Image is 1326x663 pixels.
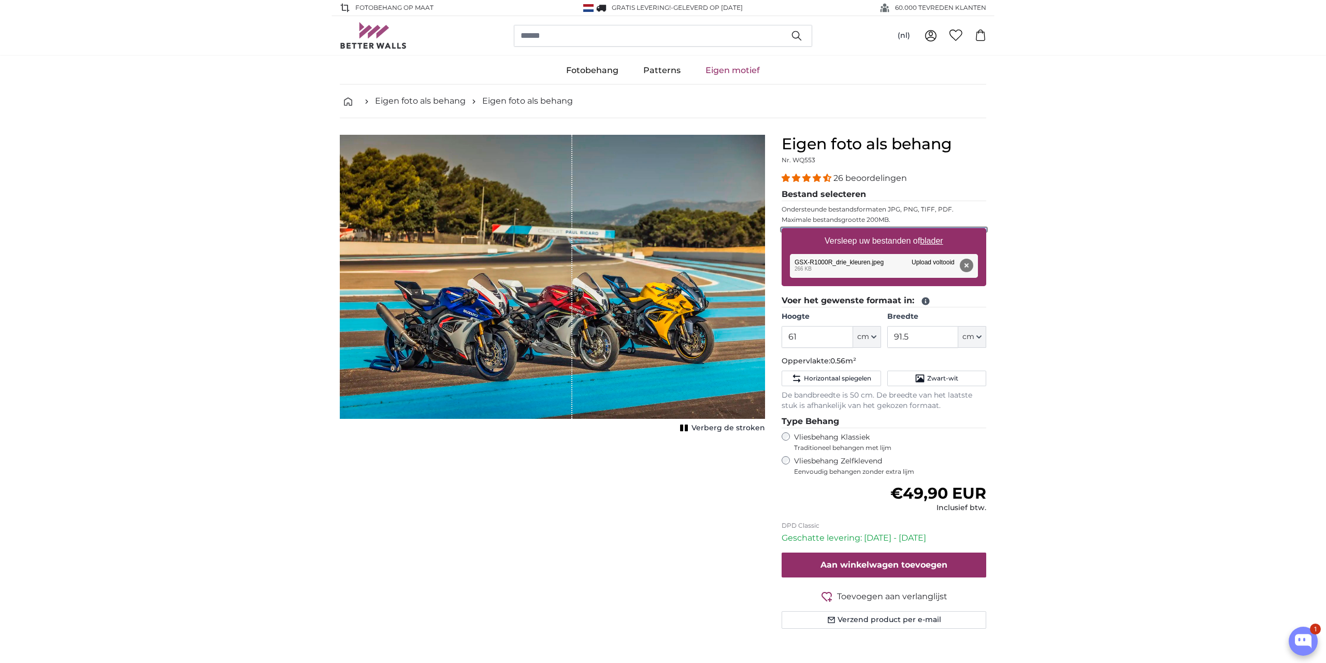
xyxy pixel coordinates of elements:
label: Vliesbehang Zelfklevend [794,456,986,476]
span: - [671,4,743,11]
button: Zwart-wit [887,371,986,386]
a: Eigen foto als behang [482,95,573,107]
button: Aan winkelwagen toevoegen [782,553,986,577]
label: Vliesbehang Klassiek [794,432,967,452]
span: GRATIS levering! [612,4,671,11]
a: Fotobehang [554,57,631,84]
legend: Type Behang [782,415,986,428]
span: Geleverd op [DATE] [673,4,743,11]
a: Eigen foto als behang [375,95,466,107]
img: Betterwalls [340,22,407,49]
span: Zwart-wit [927,374,958,383]
span: Traditioneel behangen met lijm [794,444,967,452]
button: Horizontaal spiegelen [782,371,881,386]
span: 60.000 TEVREDEN KLANTEN [895,3,986,12]
p: Oppervlakte: [782,356,986,366]
p: Ondersteunde bestandsformaten JPG, PNG, TIFF, PDF. [782,205,986,214]
label: Breedte [887,312,986,322]
button: cm [958,326,986,348]
span: €49,90 EUR [890,484,986,503]
span: 0.56m² [830,356,856,365]
span: cm [857,332,869,342]
div: 1 [1310,624,1321,634]
u: blader [920,236,943,245]
p: DPD Classic [782,521,986,530]
legend: Bestand selecteren [782,188,986,201]
span: FOTOBEHANG OP MAAT [355,3,434,12]
button: Toevoegen aan verlanglijst [782,590,986,603]
span: Toevoegen aan verlanglijst [837,590,947,603]
p: De bandbreedte is 50 cm. De breedte van het laatste stuk is afhankelijk van het gekozen formaat. [782,390,986,411]
label: Versleep uw bestanden of [820,231,947,251]
span: Aan winkelwagen toevoegen [820,560,947,570]
span: 26 beoordelingen [833,173,907,183]
span: 4.54 stars [782,173,833,183]
h1: Eigen foto als behang [782,135,986,153]
span: cm [962,332,974,342]
span: Horizontaal spiegelen [804,374,871,383]
a: Eigen motief [693,57,772,84]
p: Geschatte levering: [DATE] - [DATE] [782,532,986,544]
div: Inclusief btw. [890,503,986,513]
label: Hoogte [782,312,881,322]
button: Verberg de stroken [677,421,765,435]
button: Verzend product per e-mail [782,611,986,629]
span: Eenvoudig behangen zonder extra lijm [794,468,986,476]
div: 1 of 1 [340,135,765,435]
nav: breadcrumbs [340,84,986,118]
button: cm [853,326,881,348]
span: Verberg de stroken [691,423,765,433]
button: Open chatbox [1289,627,1318,656]
button: (nl) [889,26,918,45]
p: Maximale bestandsgrootte 200MB. [782,216,986,224]
span: Nr. WQ553 [782,156,815,164]
legend: Voer het gewenste formaat in: [782,294,986,307]
img: Nederland [583,4,594,12]
a: Patterns [631,57,693,84]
